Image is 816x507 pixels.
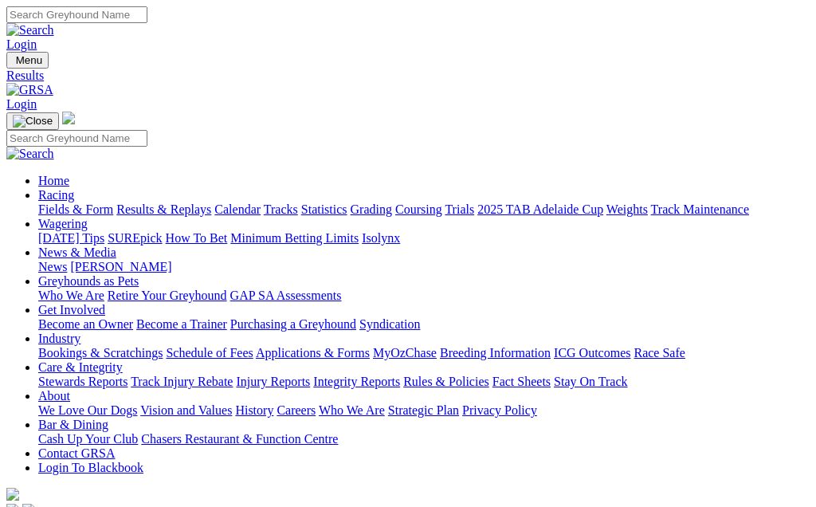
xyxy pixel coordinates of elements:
[6,97,37,111] a: Login
[38,360,123,374] a: Care & Integrity
[38,303,105,316] a: Get Involved
[141,432,338,446] a: Chasers Restaurant & Function Centre
[230,289,342,302] a: GAP SA Assessments
[38,289,810,303] div: Greyhounds as Pets
[403,375,489,388] a: Rules & Policies
[136,317,227,331] a: Become a Trainer
[38,432,810,446] div: Bar & Dining
[235,403,273,417] a: History
[606,202,648,216] a: Weights
[230,317,356,331] a: Purchasing a Greyhound
[38,289,104,302] a: Who We Are
[166,231,228,245] a: How To Bet
[38,274,139,288] a: Greyhounds as Pets
[166,346,253,360] a: Schedule of Fees
[6,83,53,97] img: GRSA
[236,375,310,388] a: Injury Reports
[440,346,551,360] a: Breeding Information
[351,202,392,216] a: Grading
[6,6,147,23] input: Search
[634,346,685,360] a: Race Safe
[38,317,810,332] div: Get Involved
[38,202,113,216] a: Fields & Form
[214,202,261,216] a: Calendar
[462,403,537,417] a: Privacy Policy
[38,231,810,246] div: Wagering
[108,289,227,302] a: Retire Your Greyhound
[38,188,74,202] a: Racing
[6,69,810,83] a: Results
[359,317,420,331] a: Syndication
[38,375,810,389] div: Care & Integrity
[38,375,127,388] a: Stewards Reports
[38,432,138,446] a: Cash Up Your Club
[38,246,116,259] a: News & Media
[108,231,162,245] a: SUREpick
[395,202,442,216] a: Coursing
[38,346,810,360] div: Industry
[6,23,54,37] img: Search
[38,174,69,187] a: Home
[651,202,749,216] a: Track Maintenance
[6,52,49,69] button: Toggle navigation
[38,418,108,431] a: Bar & Dining
[38,403,137,417] a: We Love Our Dogs
[319,403,385,417] a: Who We Are
[116,202,211,216] a: Results & Replays
[6,37,37,51] a: Login
[477,202,603,216] a: 2025 TAB Adelaide Cup
[230,231,359,245] a: Minimum Betting Limits
[38,317,133,331] a: Become an Owner
[388,403,459,417] a: Strategic Plan
[554,375,627,388] a: Stay On Track
[6,112,59,130] button: Toggle navigation
[256,346,370,360] a: Applications & Forms
[131,375,233,388] a: Track Injury Rebate
[16,54,42,66] span: Menu
[6,488,19,501] img: logo-grsa-white.png
[277,403,316,417] a: Careers
[38,446,115,460] a: Contact GRSA
[140,403,232,417] a: Vision and Values
[38,403,810,418] div: About
[70,260,171,273] a: [PERSON_NAME]
[38,346,163,360] a: Bookings & Scratchings
[554,346,630,360] a: ICG Outcomes
[313,375,400,388] a: Integrity Reports
[373,346,437,360] a: MyOzChase
[6,130,147,147] input: Search
[38,217,88,230] a: Wagering
[362,231,400,245] a: Isolynx
[38,332,80,345] a: Industry
[62,112,75,124] img: logo-grsa-white.png
[445,202,474,216] a: Trials
[13,115,53,128] img: Close
[264,202,298,216] a: Tracks
[38,231,104,245] a: [DATE] Tips
[38,389,70,403] a: About
[492,375,551,388] a: Fact Sheets
[38,260,67,273] a: News
[38,461,143,474] a: Login To Blackbook
[6,147,54,161] img: Search
[38,202,810,217] div: Racing
[38,260,810,274] div: News & Media
[301,202,347,216] a: Statistics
